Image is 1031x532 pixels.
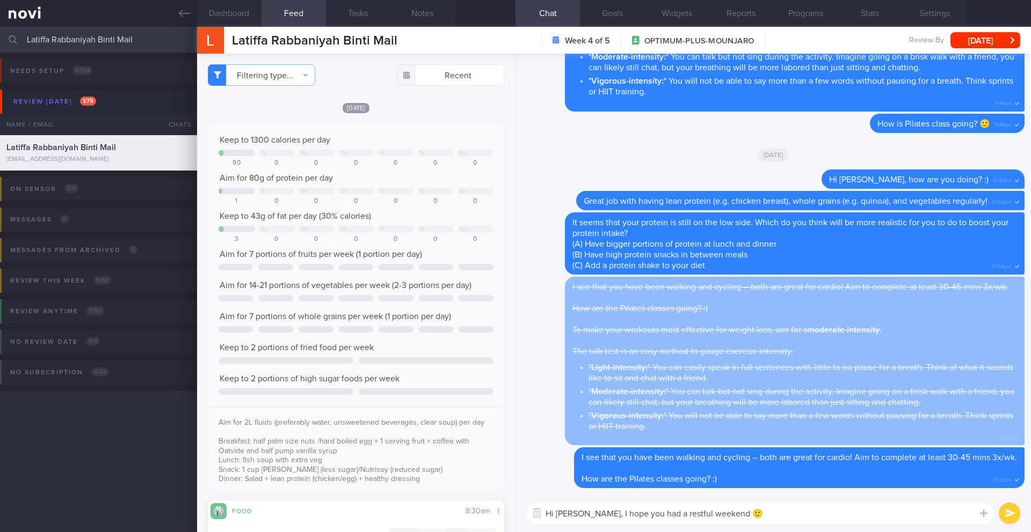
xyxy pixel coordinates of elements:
strong: Light-intensity: [591,363,648,372]
span: 10:58pm [992,260,1012,270]
li: * * You can easily speak in full sentences with little to no pause for a breath. Think of what it... [589,359,1017,383]
div: Sa [420,226,426,232]
li: * * You will not be able to say more than a few words without pausing for a breath. Think sprints... [589,408,1017,432]
div: 0 [258,159,295,167]
div: 0 [377,235,414,243]
span: (A) Have bigger portions of protein at lunch and dinner [572,240,776,248]
div: No subscription [8,365,112,380]
span: I see that you have been walking and cycling -- both are great for cardio! Aim to complete at lea... [572,283,1008,291]
div: 0 [417,159,454,167]
span: Aim for 7 portions of whole grains per week (1 portion per day) [220,312,451,321]
div: 0 [377,159,414,167]
div: On sensor [8,182,81,196]
button: [DATE] [950,32,1020,48]
span: 0 / 32 [93,276,111,285]
div: 0 [457,235,493,243]
div: Su [460,226,466,232]
div: Review anytime [8,304,107,319]
div: Food [227,506,270,515]
span: I see that you have been walking and cycling -- both are great for cardio! Aim to complete at lea... [582,453,1017,462]
div: Su [460,188,466,194]
span: Aim for 7 portions of fruits per week (1 portion per day) [220,250,422,258]
span: (B) Have high protein snacks in between meals [572,250,747,259]
div: Messages from Archived [8,243,141,257]
span: To make your workouts most effective for weight loss, aim for a . [572,326,882,334]
div: Review this week [8,274,114,288]
span: [DATE] [758,149,789,161]
div: 0 [298,159,335,167]
div: Fr [380,150,385,156]
div: We [301,188,308,194]
div: We [301,150,308,156]
span: Latiffa Rabbaniyah Binti Mail [6,143,116,152]
span: 8:30am [466,507,490,515]
span: 0 [60,215,69,224]
span: Keep to 2 portions of high sugar foods per week [220,374,400,383]
div: Fr [380,226,385,232]
div: Review [DATE] [11,94,99,109]
div: 90 [219,159,255,167]
div: Tu [261,150,266,156]
span: Lunch: fish soup with extra veg [219,456,322,464]
div: 0 [338,235,374,243]
span: 11:02pm [999,432,1017,442]
span: [DATE] [343,103,369,113]
div: Sa [420,188,426,194]
div: 0 [338,159,374,167]
span: It seems that your protein is still on the low side. Which do you think will be more realistic fo... [572,218,1008,238]
span: Great job with having lean protein (e.g. chicken breast), whole grains (e.g. quinoa), and vegetab... [584,197,988,205]
span: 0 / 23 [91,367,109,376]
span: OPTIMUM-PLUS-MOUNJARO [644,36,754,47]
span: 11:02pm [993,474,1012,484]
div: Messages [8,212,72,227]
span: How are the Pilates classes going? :) [572,304,708,313]
span: How are the Pilates classes going? :) [582,475,717,483]
span: 0 / 104 [72,66,92,75]
span: Snack: 1 cup [PERSON_NAME] (less sugar)/Nutrisoy (reduced sugar) [219,466,442,474]
span: 10:56pm [992,196,1012,206]
span: 0 [129,245,138,254]
strong: Vigorous-intensity: [591,77,664,85]
span: How is Pilates class going? 🙂 [877,120,990,128]
span: 0 / 4 [86,337,100,346]
strong: Moderate-intensity: [591,387,666,396]
strong: Moderate-intensity: [591,53,666,61]
span: The talk test is an easy method to gauge exercise intensity. [572,347,793,356]
div: 0 [457,197,493,205]
span: Hi [PERSON_NAME], how are you doing? :) [829,175,989,184]
div: 0 [258,197,295,205]
div: Fr [380,188,385,194]
div: 0 [338,197,374,205]
span: Dinner: Salad + lean protein (chicken/egg) + healthy dressing [219,475,420,483]
strong: Week 4 of 5 [565,35,610,46]
div: Th [340,226,346,232]
div: Chats [154,114,197,135]
span: Aim for 14-21 portions of vegetables per week (2-3 portions per day) [220,281,471,290]
div: Tu [261,226,266,232]
div: Su [460,150,466,156]
div: 1 [219,197,255,205]
span: (C) Add a protein shake to your diet [572,261,705,270]
strong: Vigorous-intensity: [591,411,664,420]
span: 10:43pm [993,174,1012,184]
div: 0 [417,235,454,243]
div: 0 [377,197,414,205]
div: 3 [219,235,255,243]
span: 1 / 79 [80,97,96,106]
span: 11:46am [994,119,1012,129]
span: Review By [909,36,944,46]
div: No review date [8,335,103,349]
div: 0 [298,197,335,205]
span: 0 / 50 [86,306,105,315]
div: 0 [258,235,295,243]
span: Keep to 1300 calories per day [220,136,330,144]
strong: moderate intensity [808,326,880,334]
li: * * You can talk but not sing during the activity. Imagine going on a brisk walk with a friend, y... [589,49,1017,73]
div: Sa [420,150,426,156]
li: * * You can talk but not sing during the activity. Imagine going on a brisk walk with a friend, y... [589,383,1017,408]
div: [EMAIL_ADDRESS][DOMAIN_NAME] [6,156,191,164]
div: We [301,226,308,232]
div: 0 [417,197,454,205]
div: Tu [261,188,266,194]
div: Needs setup [8,64,95,78]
